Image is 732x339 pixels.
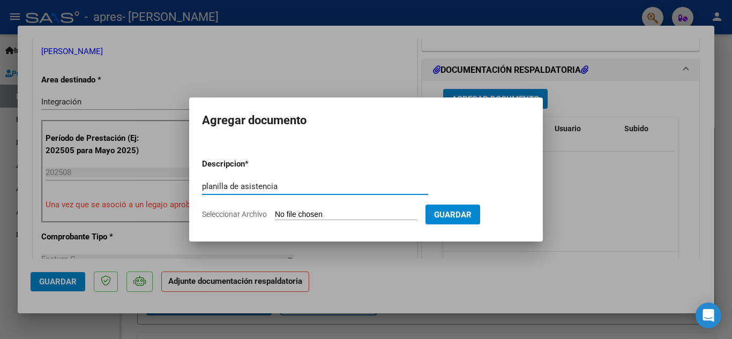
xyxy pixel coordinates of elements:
span: Guardar [434,210,472,220]
button: Guardar [425,205,480,224]
div: Open Intercom Messenger [696,303,721,328]
h2: Agregar documento [202,110,530,131]
span: Seleccionar Archivo [202,210,267,219]
p: Descripcion [202,158,301,170]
